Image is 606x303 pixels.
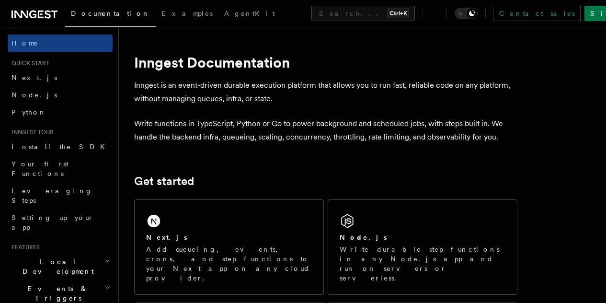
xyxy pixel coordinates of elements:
span: Node.js [11,91,57,99]
span: Inngest tour [8,128,54,136]
a: Leveraging Steps [8,182,113,209]
span: Features [8,244,40,251]
h1: Inngest Documentation [134,54,517,71]
span: Events & Triggers [8,284,104,303]
p: Write functions in TypeScript, Python or Go to power background and scheduled jobs, with steps bu... [134,117,517,144]
a: Next.jsAdd queueing, events, crons, and step functions to your Next app on any cloud provider. [134,199,324,295]
p: Inngest is an event-driven durable execution platform that allows you to run fast, reliable code ... [134,79,517,105]
a: Node.jsWrite durable step functions in any Node.js app and run on servers or serverless. [328,199,517,295]
h2: Next.js [146,233,187,242]
a: Documentation [65,3,156,27]
a: Contact sales [493,6,581,21]
span: Quick start [8,59,49,67]
p: Add queueing, events, crons, and step functions to your Next app on any cloud provider. [146,245,312,283]
button: Toggle dark mode [455,8,478,19]
a: Get started [134,175,194,188]
button: Local Development [8,253,113,280]
button: Search...Ctrl+K [311,6,415,21]
span: AgentKit [224,10,275,17]
span: Setting up your app [11,214,94,231]
span: Python [11,108,46,116]
span: Install the SDK [11,143,111,151]
a: Python [8,104,113,121]
a: Home [8,35,113,52]
a: AgentKit [218,3,281,26]
a: Install the SDK [8,138,113,155]
a: Node.js [8,86,113,104]
a: Examples [156,3,218,26]
kbd: Ctrl+K [388,9,409,18]
span: Documentation [71,10,150,17]
span: Your first Functions [11,160,69,177]
span: Leveraging Steps [11,187,92,204]
span: Home [11,38,38,48]
span: Examples [161,10,213,17]
a: Setting up your app [8,209,113,236]
h2: Node.js [340,233,387,242]
span: Local Development [8,257,104,276]
a: Your first Functions [8,155,113,182]
span: Next.js [11,74,57,82]
a: Next.js [8,69,113,86]
p: Write durable step functions in any Node.js app and run on servers or serverless. [340,245,505,283]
